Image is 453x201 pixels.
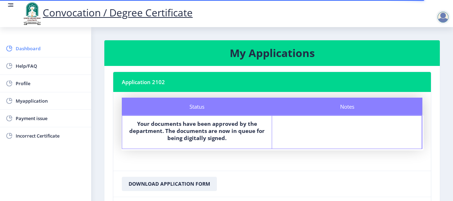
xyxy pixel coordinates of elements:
[113,72,431,92] nb-card-header: Application 2102
[16,62,85,70] span: Help/FAQ
[122,177,217,191] button: Download Application Form
[16,44,85,53] span: Dashboard
[122,98,272,115] div: Status
[16,132,85,140] span: Incorrect Certificate
[16,114,85,123] span: Payment issue
[16,79,85,88] span: Profile
[16,97,85,105] span: Myapplication
[21,1,43,26] img: logo
[21,6,193,19] a: Convocation / Degree Certificate
[129,120,265,141] b: Your documents have been approved by the department. The documents are now in queue for being dig...
[113,46,431,60] h3: My Applications
[272,98,422,115] div: Notes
